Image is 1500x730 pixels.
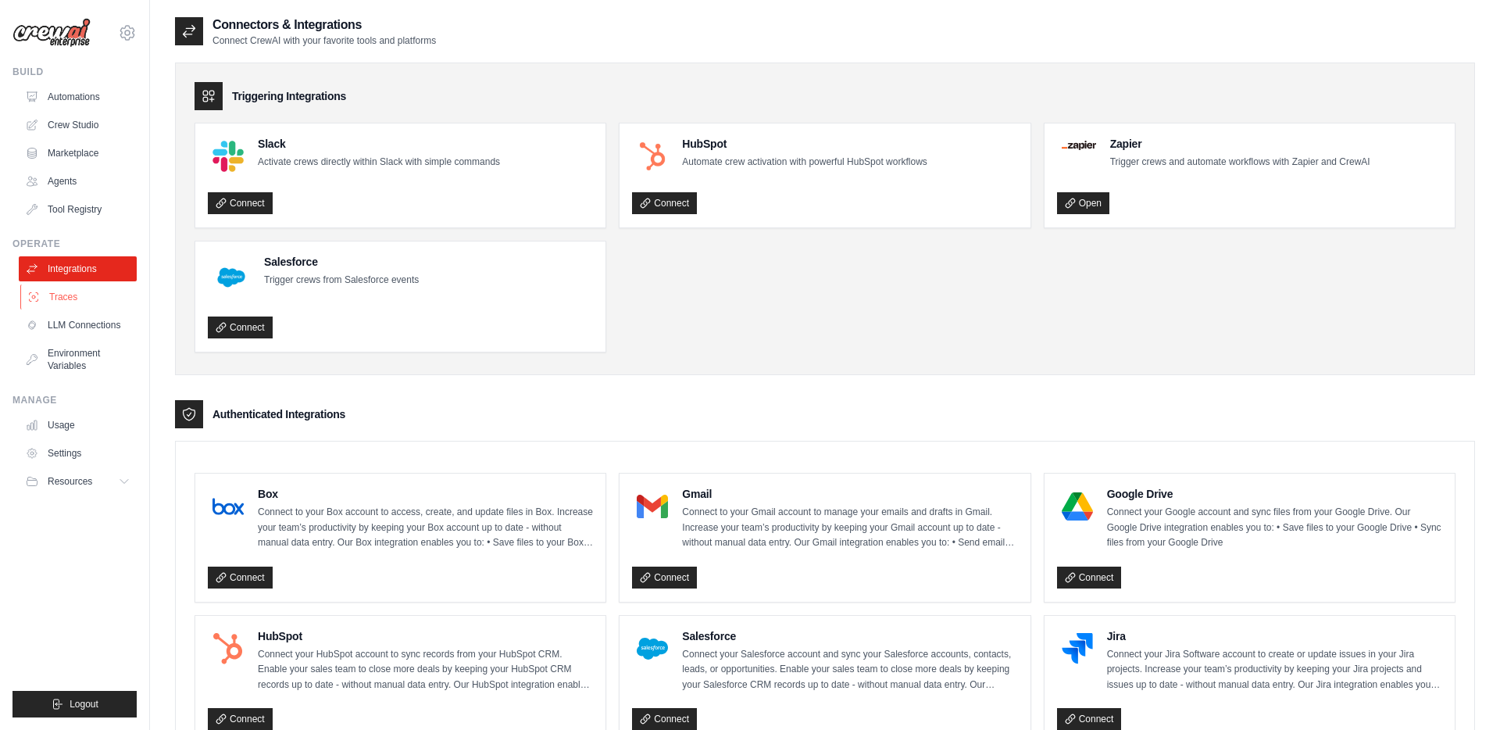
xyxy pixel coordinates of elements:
a: Connect [632,192,697,214]
img: Jira Logo [1062,633,1093,664]
p: Connect your Google account and sync files from your Google Drive. Our Google Drive integration e... [1107,505,1442,551]
p: Connect your Salesforce account and sync your Salesforce accounts, contacts, leads, or opportunit... [682,647,1017,693]
a: Open [1057,192,1109,214]
h3: Triggering Integrations [232,88,346,104]
a: Integrations [19,256,137,281]
p: Trigger crews from Salesforce events [264,273,419,288]
a: Connect [208,708,273,730]
a: Connect [208,317,273,338]
a: Marketplace [19,141,137,166]
h4: Google Drive [1107,486,1442,502]
h4: Box [258,486,593,502]
p: Connect CrewAI with your favorite tools and platforms [212,34,436,47]
img: Zapier Logo [1062,141,1096,150]
div: Manage [12,394,137,406]
p: Connect to your Box account to access, create, and update files in Box. Increase your team’s prod... [258,505,593,551]
a: Usage [19,413,137,438]
img: Box Logo [212,491,244,522]
h2: Connectors & Integrations [212,16,436,34]
p: Connect your Jira Software account to create or update issues in your Jira projects. Increase you... [1107,647,1442,693]
p: Trigger crews and automate workflows with Zapier and CrewAI [1110,155,1370,170]
h3: Authenticated Integrations [212,406,345,422]
a: Crew Studio [19,113,137,138]
img: Slack Logo [212,141,244,172]
h4: Salesforce [682,628,1017,644]
a: Traces [20,284,138,310]
img: Logo [12,18,91,48]
p: Activate crews directly within Slack with simple commands [258,155,500,170]
img: HubSpot Logo [637,141,668,172]
img: HubSpot Logo [212,633,244,664]
span: Logout [70,698,98,710]
h4: Gmail [682,486,1017,502]
p: Automate crew activation with powerful HubSpot workflows [682,155,927,170]
a: Settings [19,441,137,466]
h4: Jira [1107,628,1442,644]
p: Connect to your Gmail account to manage your emails and drafts in Gmail. Increase your team’s pro... [682,505,1017,551]
img: Gmail Logo [637,491,668,522]
img: Google Drive Logo [1062,491,1093,522]
img: Salesforce Logo [637,633,668,664]
a: Environment Variables [19,341,137,378]
span: Resources [48,475,92,488]
h4: HubSpot [258,628,593,644]
a: LLM Connections [19,313,137,338]
p: Connect your HubSpot account to sync records from your HubSpot CRM. Enable your sales team to clo... [258,647,593,693]
a: Tool Registry [19,197,137,222]
h4: Zapier [1110,136,1370,152]
h4: Slack [258,136,500,152]
h4: HubSpot [682,136,927,152]
a: Connect [1057,708,1122,730]
div: Operate [12,238,137,250]
a: Connect [632,708,697,730]
h4: Salesforce [264,254,419,270]
a: Connect [208,192,273,214]
button: Resources [19,469,137,494]
a: Connect [208,567,273,589]
img: Salesforce Logo [212,259,250,296]
a: Connect [1057,567,1122,589]
div: Build [12,66,137,78]
a: Connect [632,567,697,589]
button: Logout [12,691,137,717]
a: Automations [19,84,137,109]
a: Agents [19,169,137,194]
